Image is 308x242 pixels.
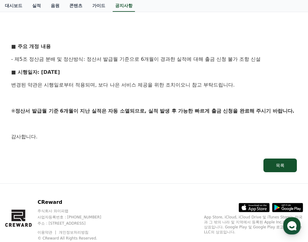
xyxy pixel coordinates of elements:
p: 변경된 약관은 시행일로부터 적용되며, 보다 나은 서비스 제공을 위한 조치이오니 참고 부탁드립니다. [11,81,297,89]
p: 주식회사 와이피랩 [37,208,113,213]
strong: 6개월이 지난 실적은 자동 소멸되므로, 실적 발생 후 가능한 빠르게 출금 신청을 완료해 주시기 바랍니다. [60,108,294,114]
p: 사업자등록번호 : [PHONE_NUMBER] [37,215,113,220]
span: 대화 [57,200,64,205]
strong: ■ 시행일자: [DATE] [11,69,60,75]
div: 목록 [276,162,284,168]
a: 개인정보처리방침 [59,230,89,235]
span: 설정 [96,200,103,205]
p: CReward [37,199,113,206]
p: ※ [11,107,297,115]
p: 감사합니다. [11,133,297,141]
a: 이용약관 [37,230,57,235]
a: 홈 [2,190,41,206]
p: - 제5조 정산금 분배 및 정산방식: 정산서 발급월 기준으로 6개월이 경과한 실적에 대해 출금 신청 불가 조항 신설 [11,55,297,63]
a: 설정 [80,190,119,206]
a: 대화 [41,190,80,206]
strong: ■ 주요 개정 내용 [11,43,51,49]
p: App Store, iCloud, iCloud Drive 및 iTunes Store는 미국과 그 밖의 나라 및 지역에서 등록된 Apple Inc.의 서비스 상표입니다. Goo... [204,215,303,235]
p: 주소 : [STREET_ADDRESS] [37,221,113,226]
strong: 정산서 발급월 기준 [15,108,58,114]
a: 목록 [11,159,297,172]
button: 목록 [263,159,297,172]
span: 홈 [20,200,23,205]
p: © CReward All Rights Reserved. [37,236,113,241]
